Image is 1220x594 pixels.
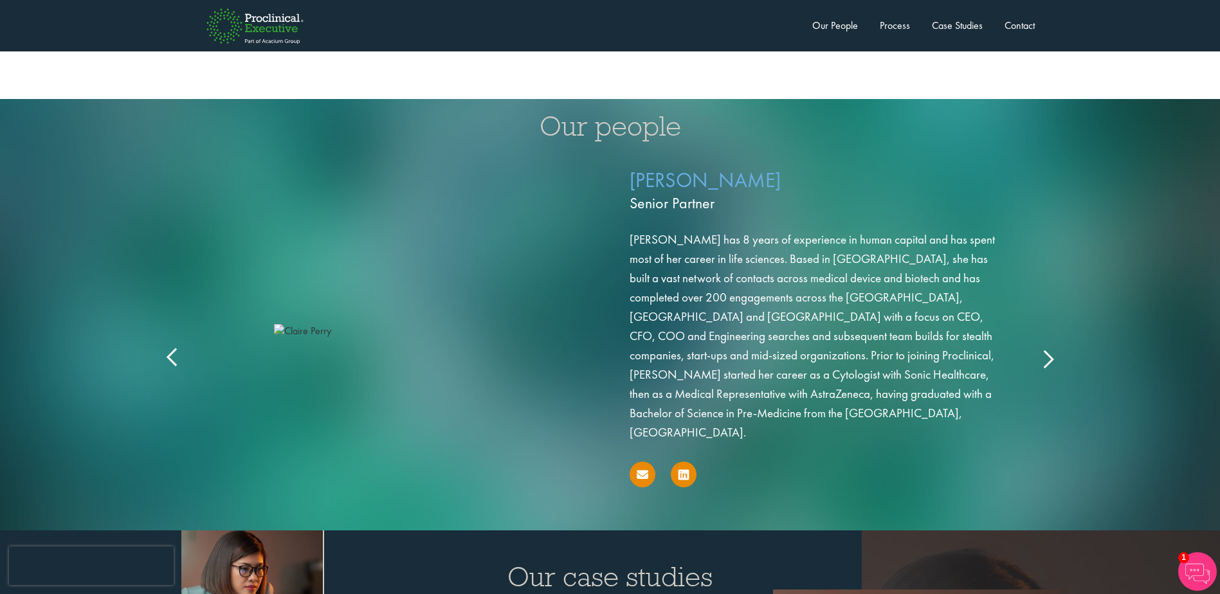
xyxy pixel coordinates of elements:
span: 1 [1178,552,1189,563]
iframe: reCAPTCHA [9,546,174,585]
img: Chatbot [1178,552,1217,591]
p: [PERSON_NAME] [630,166,1006,217]
a: Our People [812,19,858,32]
a: Contact [1005,19,1035,32]
img: Claire Perry [274,324,531,339]
a: Case Studies [932,19,983,32]
a: Process [880,19,910,32]
span: Senior Partner [630,192,1006,214]
p: [PERSON_NAME] has 8 years of experience in human capital and has spent most of her career in life... [630,230,1006,442]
